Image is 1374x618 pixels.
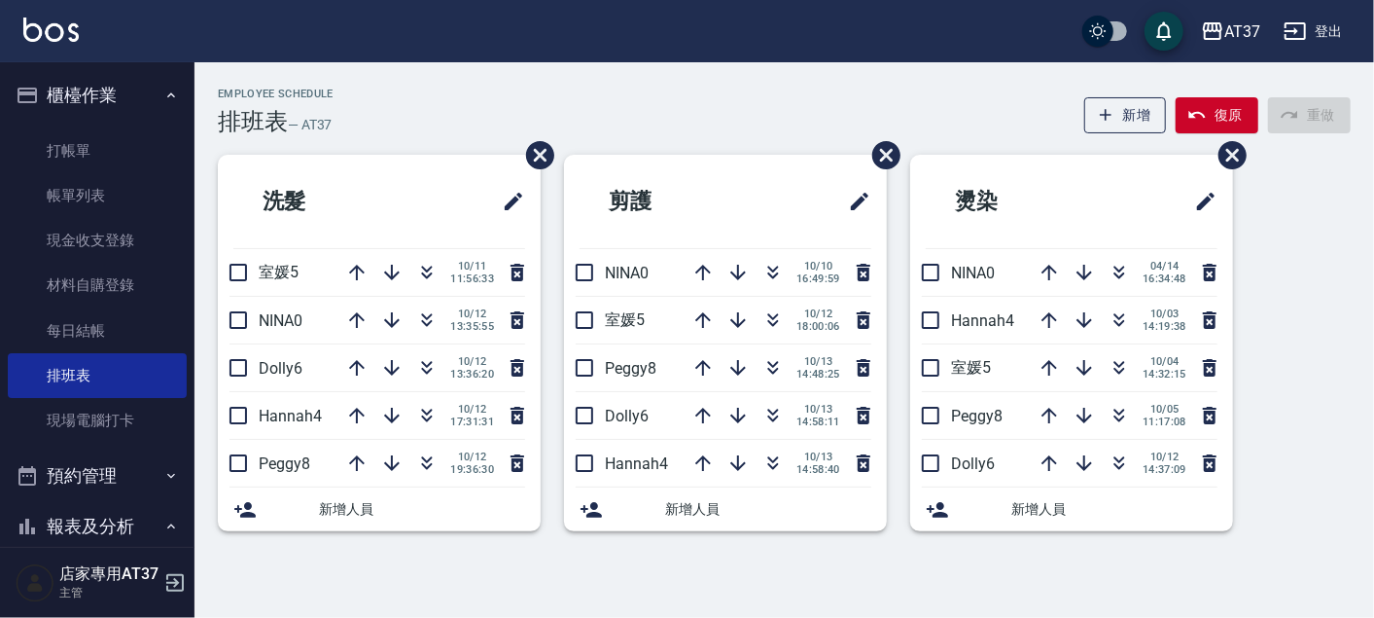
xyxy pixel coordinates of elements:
img: Person [16,563,54,602]
span: 10/04 [1143,355,1186,368]
h2: Employee Schedule [218,88,334,100]
span: NINA0 [259,311,302,330]
span: 14:19:38 [1143,320,1186,333]
span: 刪除班表 [511,127,557,184]
span: 室媛5 [605,310,645,329]
span: 修改班表的標題 [490,178,525,225]
span: 新增人員 [319,499,525,520]
div: 新增人員 [910,488,1233,531]
span: 11:17:08 [1143,416,1186,428]
span: Dolly6 [259,359,302,378]
span: 14:37:09 [1143,463,1186,476]
span: 10/10 [796,260,840,273]
span: 13:36:20 [450,368,494,381]
span: 10/11 [450,260,494,273]
button: AT37 [1193,12,1268,52]
button: 復原 [1176,97,1258,133]
button: save [1145,12,1183,51]
span: 室媛5 [259,263,299,281]
span: Peggy8 [951,407,1003,425]
h2: 剪護 [580,166,758,236]
span: Dolly6 [605,407,649,425]
span: 10/13 [796,355,840,368]
span: Hannah4 [951,311,1014,330]
span: 新增人員 [1011,499,1217,520]
span: 04/14 [1143,260,1186,273]
span: 13:35:55 [450,320,494,333]
h2: 洗髮 [233,166,412,236]
span: 18:00:06 [796,320,840,333]
span: 新增人員 [665,499,871,520]
span: NINA0 [951,264,995,282]
button: 新增 [1084,97,1167,133]
span: 10/05 [1143,403,1186,416]
a: 現場電腦打卡 [8,398,187,443]
span: 修改班表的標題 [1182,178,1217,225]
a: 排班表 [8,353,187,398]
span: Peggy8 [605,359,656,378]
h6: — AT37 [288,115,333,135]
span: 10/12 [796,308,840,320]
span: 10/12 [450,308,494,320]
button: 櫃檯作業 [8,70,187,121]
a: 每日結帳 [8,309,187,353]
span: 19:36:30 [450,463,494,476]
a: 帳單列表 [8,173,187,218]
h2: 燙染 [926,166,1105,236]
a: 材料自購登錄 [8,263,187,308]
span: Hannah4 [605,454,668,473]
span: 刪除班表 [1204,127,1250,184]
div: AT37 [1224,19,1260,44]
button: 登出 [1276,14,1351,50]
h5: 店家專用AT37 [59,564,159,584]
span: 14:32:15 [1143,368,1186,381]
span: 14:48:25 [796,368,840,381]
span: 10/12 [450,451,494,463]
span: 14:58:11 [796,416,840,428]
span: 10/13 [796,451,840,463]
span: Hannah4 [259,407,322,425]
span: Peggy8 [259,454,310,473]
p: 主管 [59,584,159,601]
span: 11:56:33 [450,273,494,285]
span: 16:34:48 [1143,273,1186,285]
span: 刪除班表 [858,127,903,184]
span: NINA0 [605,264,649,282]
span: 10/13 [796,403,840,416]
span: Dolly6 [951,454,995,473]
span: 14:58:40 [796,463,840,476]
img: Logo [23,18,79,42]
span: 10/12 [450,403,494,416]
button: 報表及分析 [8,501,187,552]
span: 16:49:59 [796,273,840,285]
button: 預約管理 [8,451,187,501]
span: 室媛5 [951,358,991,377]
span: 10/03 [1143,308,1186,320]
span: 修改班表的標題 [836,178,871,225]
span: 10/12 [450,355,494,368]
span: 10/12 [1143,451,1186,463]
div: 新增人員 [564,488,887,531]
h3: 排班表 [218,108,288,135]
span: 17:31:31 [450,416,494,428]
div: 新增人員 [218,488,541,531]
a: 現金收支登錄 [8,218,187,263]
a: 打帳單 [8,128,187,173]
